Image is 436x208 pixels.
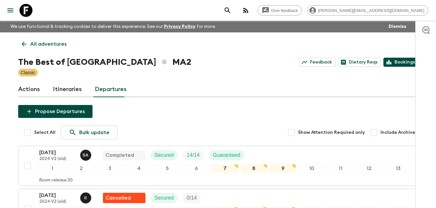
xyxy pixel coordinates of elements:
[385,164,411,173] div: 13
[380,129,418,136] span: Include Archived
[39,164,66,173] div: 1
[164,24,195,29] a: Privacy Policy
[95,82,127,97] a: Departures
[103,193,145,203] div: Flash Pack cancellation
[68,164,94,173] div: 2
[106,151,134,159] p: Completed
[80,194,93,200] span: Ismail Ingrioui
[221,4,234,17] button: search adventures
[80,152,93,157] span: Samir Achahri
[18,82,40,97] a: Actions
[183,150,204,160] div: Trip Fill
[34,129,56,136] span: Select All
[241,164,267,173] div: 8
[315,8,428,13] span: [PERSON_NAME][EMAIL_ADDRESS][DOMAIN_NAME]
[126,164,152,173] div: 4
[80,192,93,203] button: II
[298,129,365,136] span: Show Attention Required only
[18,56,191,69] h1: The Best of [GEOGRAPHIC_DATA] MA2
[155,164,181,173] div: 5
[79,129,109,136] p: Bulk update
[39,149,75,156] p: [DATE]
[155,194,174,202] p: Secured
[61,126,118,139] a: Bulk update
[212,164,238,173] div: 7
[383,58,418,67] a: Bookings
[30,40,67,48] p: All adventures
[18,38,70,51] a: All adventures
[299,58,335,67] a: Feedback
[257,5,302,16] a: Give feedback
[268,8,302,13] span: Give feedback
[53,82,82,97] a: Itineraries
[4,4,17,17] button: menu
[183,164,209,173] div: 6
[307,5,428,16] div: [PERSON_NAME][EMAIL_ADDRESS][DOMAIN_NAME]
[387,22,408,31] button: Dismiss
[39,178,73,183] p: Room release: 30
[356,164,382,173] div: 12
[327,164,354,173] div: 11
[151,193,178,203] div: Secured
[18,105,93,118] button: Propose Departures
[187,194,197,202] p: 0 / 14
[106,194,131,202] p: Cancelled
[270,164,296,173] div: 9
[21,69,35,76] p: Classic
[338,58,381,67] a: Dietary Reqs
[97,164,123,173] div: 3
[151,150,178,160] div: Secured
[187,151,200,159] p: 14 / 14
[183,193,201,203] div: Trip Fill
[18,146,418,186] button: [DATE]2024 V2 (old)Samir AchahriCompletedSecuredTrip FillGuaranteed12345678910111213Room release:30
[39,199,75,204] p: 2024 V2 (old)
[39,156,75,162] p: 2024 V2 (old)
[39,191,75,199] p: [DATE]
[213,151,240,159] p: Guaranteed
[298,164,325,173] div: 10
[8,21,218,32] p: We use functional & tracking cookies to deliver this experience. See our for more.
[84,195,87,201] p: I I
[155,151,174,159] p: Secured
